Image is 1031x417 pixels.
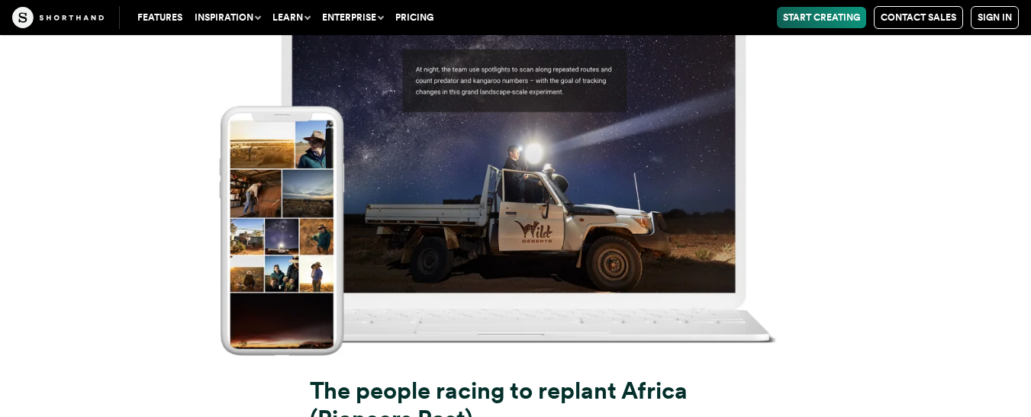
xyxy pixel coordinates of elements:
[188,7,266,28] button: Inspiration
[316,7,389,28] button: Enterprise
[131,7,188,28] a: Features
[12,7,104,28] img: The Craft
[777,7,866,28] a: Start Creating
[266,7,316,28] button: Learn
[389,7,440,28] a: Pricing
[971,6,1019,29] a: Sign in
[874,6,963,29] a: Contact Sales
